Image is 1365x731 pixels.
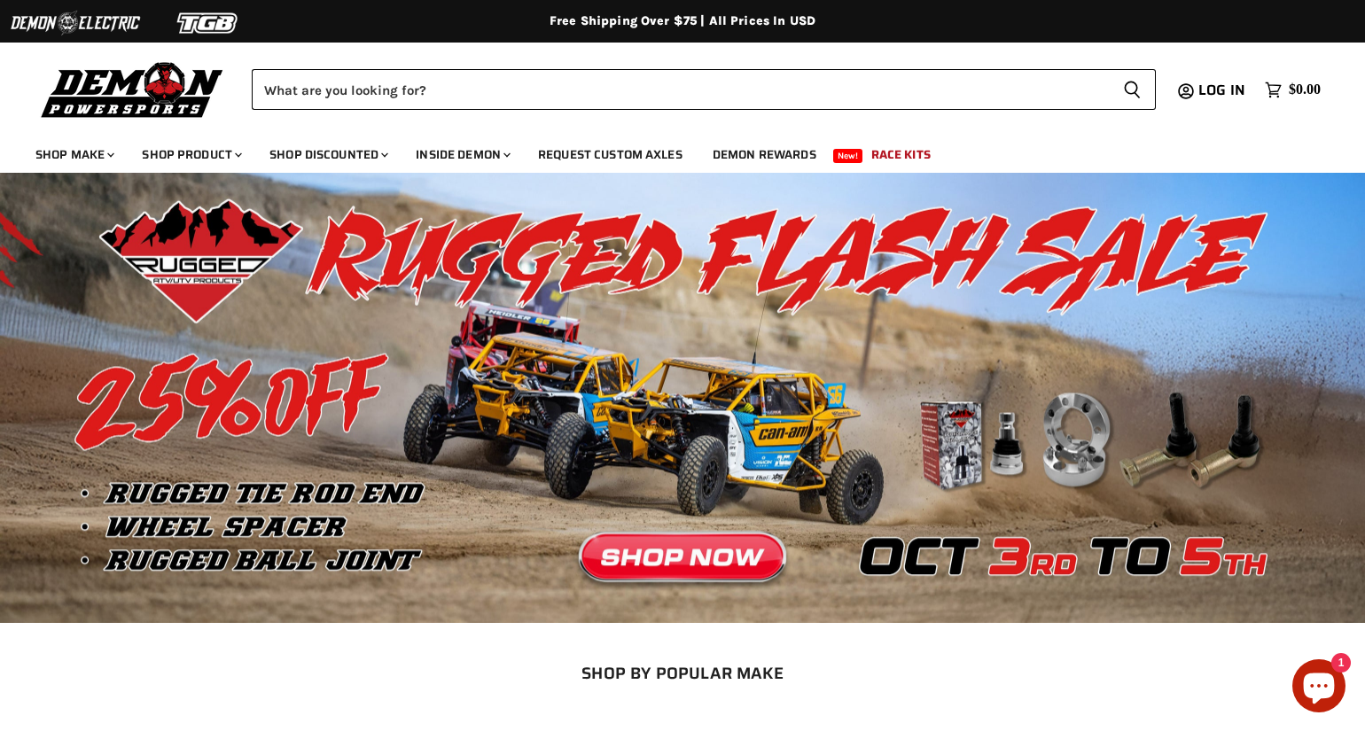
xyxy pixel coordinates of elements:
img: Demon Electric Logo 2 [9,6,142,40]
a: Demon Rewards [699,136,830,173]
a: $0.00 [1256,77,1330,103]
span: $0.00 [1289,82,1321,98]
a: Inside Demon [402,136,521,173]
inbox-online-store-chat: Shopify online store chat [1287,659,1351,717]
form: Product [252,69,1156,110]
input: Search [252,69,1109,110]
a: Shop Make [22,136,125,173]
ul: Main menu [22,129,1316,173]
span: New! [833,149,863,163]
img: TGB Logo 2 [142,6,275,40]
span: Log in [1198,79,1245,101]
a: Log in [1190,82,1256,98]
a: Race Kits [858,136,944,173]
a: Shop Product [129,136,253,173]
img: Demon Powersports [35,58,230,121]
a: Request Custom Axles [525,136,696,173]
button: Search [1109,69,1156,110]
h2: SHOP BY POPULAR MAKE [22,664,1344,682]
a: Shop Discounted [256,136,399,173]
